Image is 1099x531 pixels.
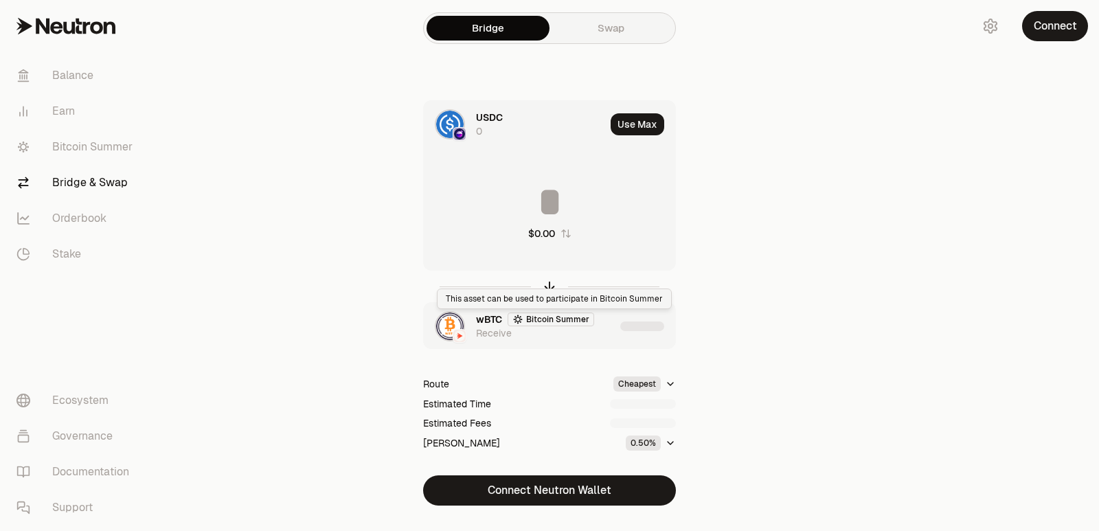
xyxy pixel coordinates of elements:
div: 0.50% [626,436,661,451]
div: Estimated Fees [423,416,491,430]
a: Governance [5,418,148,454]
button: $0.00 [528,227,571,240]
div: [PERSON_NAME] [423,436,500,450]
div: wBTC LogoNeutron LogoNeutron LogowBTCBitcoin SummerReceive [424,303,615,350]
button: wBTC LogoNeutron LogoNeutron LogowBTCBitcoin SummerReceive [424,303,675,350]
div: 0 [476,124,482,138]
a: Documentation [5,454,148,490]
div: Route [423,377,449,391]
a: Support [5,490,148,526]
a: Bridge & Swap [5,165,148,201]
button: 0.50% [626,436,676,451]
span: USDC [476,111,503,124]
button: Bitcoin Summer [508,313,594,326]
button: Cheapest [613,376,676,392]
img: Osmosis Logo [454,128,465,139]
a: Ecosystem [5,383,148,418]
a: Bridge [427,16,549,41]
button: Use Max [611,113,664,135]
a: Orderbook [5,201,148,236]
img: wBTC Logo [436,313,464,340]
button: Connect Neutron Wallet [423,475,676,506]
img: USDC Logo [436,111,464,138]
div: USDC LogoOsmosis LogoOsmosis LogoUSDC0 [424,101,605,148]
div: This asset can be used to participate in Bitcoin Summer [437,289,672,309]
a: Bitcoin Summer [5,129,148,165]
div: $0.00 [528,227,555,240]
span: wBTC [476,313,502,326]
div: Estimated Time [423,397,491,411]
a: Earn [5,93,148,129]
a: Stake [5,236,148,272]
button: Connect [1022,11,1088,41]
div: Cheapest [613,376,661,392]
img: Neutron Logo [454,330,465,341]
a: Balance [5,58,148,93]
a: Swap [549,16,672,41]
div: Receive [476,326,512,340]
